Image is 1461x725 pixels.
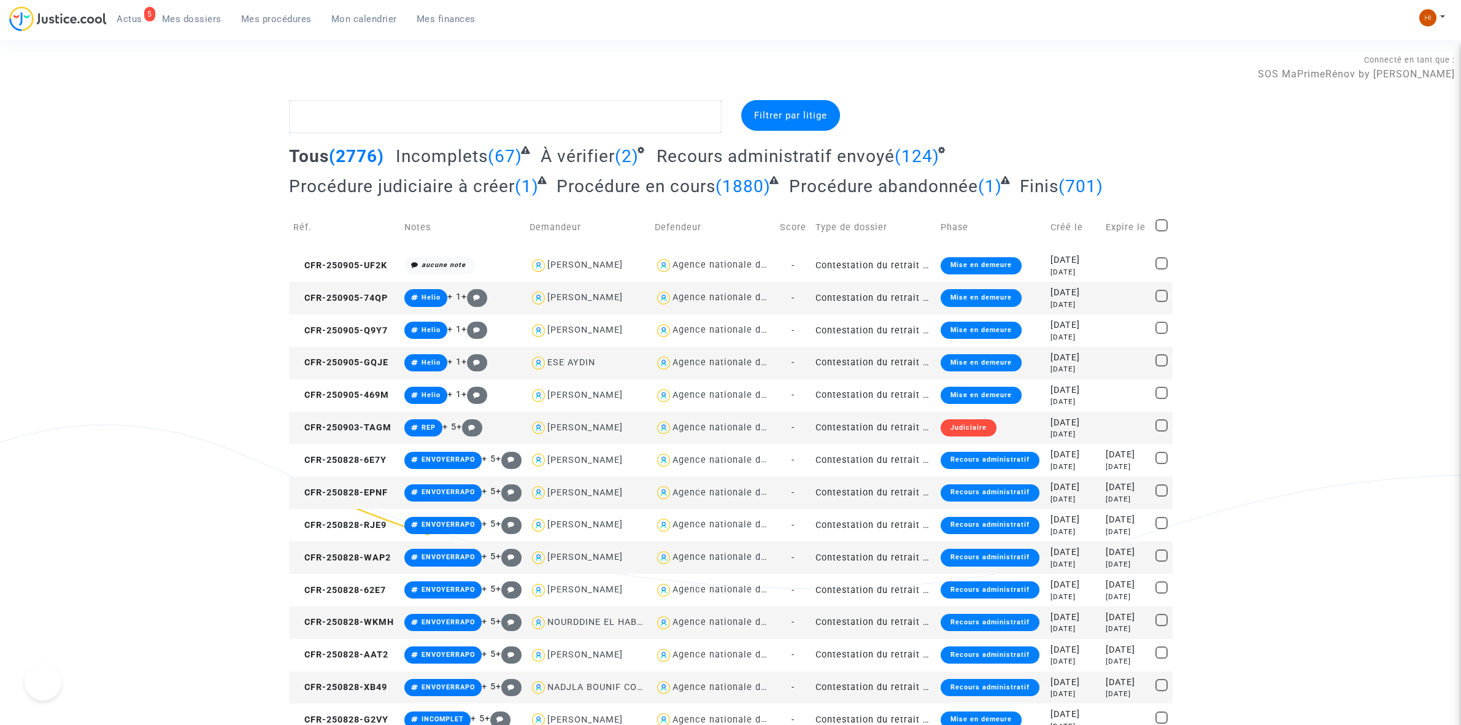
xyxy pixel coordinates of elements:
span: Filtrer par litige [754,110,827,121]
div: Recours administratif [941,484,1039,502]
div: [DATE] [1050,300,1098,310]
div: [DATE] [1050,319,1098,332]
img: icon-user.svg [655,387,673,405]
span: Finis [1020,176,1058,196]
span: (701) [1058,176,1103,196]
span: + [461,292,488,302]
div: Agence nationale de l'habitat [673,422,808,433]
div: [DATE] [1050,267,1098,277]
span: (2) [615,146,639,166]
div: Agence nationale de l'habitat [673,715,808,725]
div: Agence nationale de l'habitat [673,649,808,660]
div: [DATE] [1050,546,1098,559]
div: Mise en demeure [941,322,1022,339]
span: Helio [422,326,441,334]
span: - [792,520,795,530]
span: - [792,552,795,563]
div: [PERSON_NAME] [547,487,623,498]
a: Mes dossiers [152,10,231,28]
span: + [496,454,522,464]
div: [DATE] [1050,656,1098,667]
div: [DATE] [1050,351,1098,365]
span: Helio [422,359,441,366]
span: Recours administratif envoyé [657,146,895,166]
div: [PERSON_NAME] [547,325,623,335]
div: Agence nationale de l'habitat [673,552,808,562]
span: CFR-250828-RJE9 [293,520,387,530]
div: Mise en demeure [941,289,1022,306]
span: - [792,357,795,368]
div: [DATE] [1106,611,1147,624]
div: [DATE] [1050,689,1098,699]
span: Connecté en tant que : [1364,55,1455,64]
div: Agence nationale de l'habitat [673,260,808,270]
img: icon-user.svg [655,549,673,567]
span: + 1 [447,357,461,367]
span: Procédure abandonnée [789,176,978,196]
a: Mes finances [407,10,485,28]
td: Contestation du retrait de [PERSON_NAME] par l'ANAH (mandataire) [811,444,936,476]
img: icon-user.svg [530,322,547,339]
div: [DATE] [1050,592,1098,602]
span: CFR-250903-TAGM [293,422,391,433]
div: Agence nationale de l'habitat [673,617,808,627]
div: [DATE] [1106,643,1147,657]
img: icon-user.svg [655,322,673,339]
span: Tous [289,146,329,166]
img: icon-user.svg [530,289,547,307]
span: INCOMPLET [422,715,464,723]
div: [PERSON_NAME] [547,422,623,433]
div: [DATE] [1106,481,1147,494]
span: - [792,293,795,303]
span: + [496,486,522,497]
div: [PERSON_NAME] [547,649,623,660]
div: Recours administratif [941,679,1039,696]
div: [DATE] [1050,397,1098,407]
iframe: Help Scout Beacon - Open [25,664,61,700]
td: Contestation du retrait de [PERSON_NAME] par l'ANAH (mandataire) [811,347,936,379]
div: [PERSON_NAME] [547,260,623,270]
span: - [792,455,795,465]
img: icon-user.svg [655,484,673,502]
td: Contestation du retrait de [PERSON_NAME] par l'ANAH (mandataire) [811,314,936,347]
span: - [792,325,795,336]
img: icon-user.svg [655,646,673,664]
img: icon-user.svg [530,354,547,372]
span: + [485,713,511,724]
span: Mon calendrier [331,14,397,25]
div: Agence nationale de l'habitat [673,682,808,692]
img: icon-user.svg [655,516,673,534]
div: Agence nationale de l'habitat [673,357,808,368]
div: NADJLA BOUNIF COUTENCEAU [547,682,685,692]
div: [PERSON_NAME] [547,519,623,530]
span: ENVOYERRAPO [422,553,475,561]
span: ENVOYERRAPO [422,618,475,626]
div: Recours administratif [941,517,1039,534]
span: - [792,649,795,660]
div: [DATE] [1106,494,1147,505]
img: icon-user.svg [530,451,547,469]
div: [DATE] [1106,624,1147,634]
span: + [496,649,522,659]
div: [DATE] [1106,689,1147,699]
div: [DATE] [1106,546,1147,559]
span: + [461,324,488,335]
span: + [496,519,522,529]
div: Agence nationale de l'habitat [673,584,808,595]
div: [PERSON_NAME] [547,292,623,303]
td: Contestation du retrait de [PERSON_NAME] par l'ANAH (mandataire) [811,607,936,639]
span: - [792,585,795,595]
div: [DATE] [1106,676,1147,689]
span: CFR-250905-469M [293,390,389,400]
img: icon-user.svg [530,614,547,632]
td: Contestation du retrait de [PERSON_NAME] par l'ANAH (mandataire) [811,509,936,541]
div: Recours administratif [941,452,1039,469]
div: [PERSON_NAME] [547,455,623,465]
div: [DATE] [1050,513,1098,527]
span: CFR-250828-62E7 [293,585,386,595]
div: Recours administratif [941,581,1039,599]
div: [DATE] [1050,429,1098,440]
td: Expire le [1101,206,1151,249]
span: (2776) [329,146,384,166]
span: CFR-250905-Q9Y7 [293,325,388,336]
